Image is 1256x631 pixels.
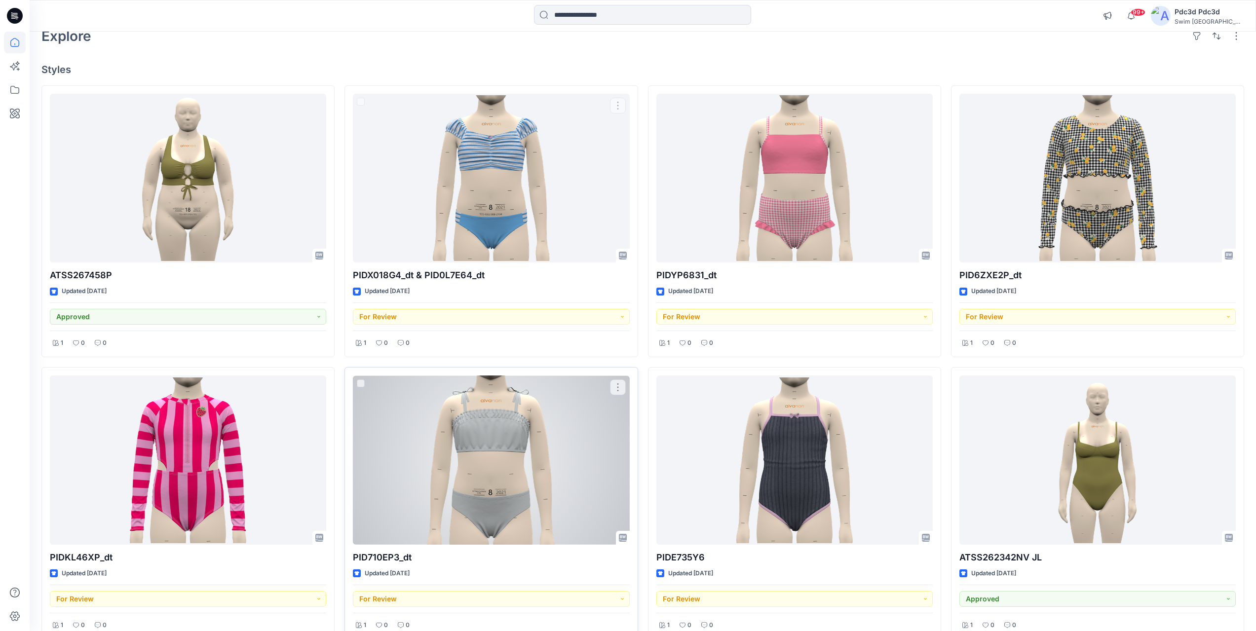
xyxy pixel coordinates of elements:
a: PID6ZXE2P_dt [959,94,1236,263]
h4: Styles [41,64,1244,75]
p: Updated [DATE] [971,286,1016,297]
p: 0 [81,338,85,348]
p: 1 [970,620,973,631]
p: Updated [DATE] [971,568,1016,579]
p: PIDYP6831_dt [656,268,933,282]
p: 0 [990,338,994,348]
a: ATSS262342NV JL [959,375,1236,545]
a: PIDKL46XP_dt [50,375,326,545]
p: 1 [61,338,63,348]
p: ATSS262342NV JL [959,551,1236,564]
p: 1 [61,620,63,631]
p: Updated [DATE] [668,568,713,579]
p: Updated [DATE] [365,286,410,297]
p: PID710EP3_dt [353,551,629,564]
p: 0 [384,338,388,348]
p: PID6ZXE2P_dt [959,268,1236,282]
p: 0 [406,620,410,631]
p: 0 [990,620,994,631]
p: 0 [103,338,107,348]
p: 0 [81,620,85,631]
p: 0 [687,620,691,631]
img: avatar [1151,6,1171,26]
div: Pdc3d Pdc3d [1175,6,1244,18]
p: 1 [364,620,366,631]
p: 1 [667,620,670,631]
p: 1 [364,338,366,348]
p: 0 [103,620,107,631]
p: PIDKL46XP_dt [50,551,326,564]
p: 0 [406,338,410,348]
p: 0 [687,338,691,348]
p: PIDE735Y6 [656,551,933,564]
p: 0 [384,620,388,631]
a: PIDYP6831_dt [656,94,933,263]
a: PID710EP3_dt [353,375,629,545]
p: 0 [1012,620,1016,631]
p: 1 [970,338,973,348]
p: Updated [DATE] [62,568,107,579]
a: PIDE735Y6 [656,375,933,545]
div: Swim [GEOGRAPHIC_DATA] [1175,18,1244,25]
p: 0 [709,620,713,631]
a: ATSS267458P [50,94,326,263]
p: 1 [667,338,670,348]
h2: Explore [41,28,91,44]
p: Updated [DATE] [365,568,410,579]
p: 0 [1012,338,1016,348]
p: Updated [DATE] [668,286,713,297]
p: ATSS267458P [50,268,326,282]
p: 0 [709,338,713,348]
p: PIDX018G4_dt & PID0L7E64_dt [353,268,629,282]
p: Updated [DATE] [62,286,107,297]
span: 99+ [1131,8,1145,16]
a: PIDX018G4_dt & PID0L7E64_dt [353,94,629,263]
